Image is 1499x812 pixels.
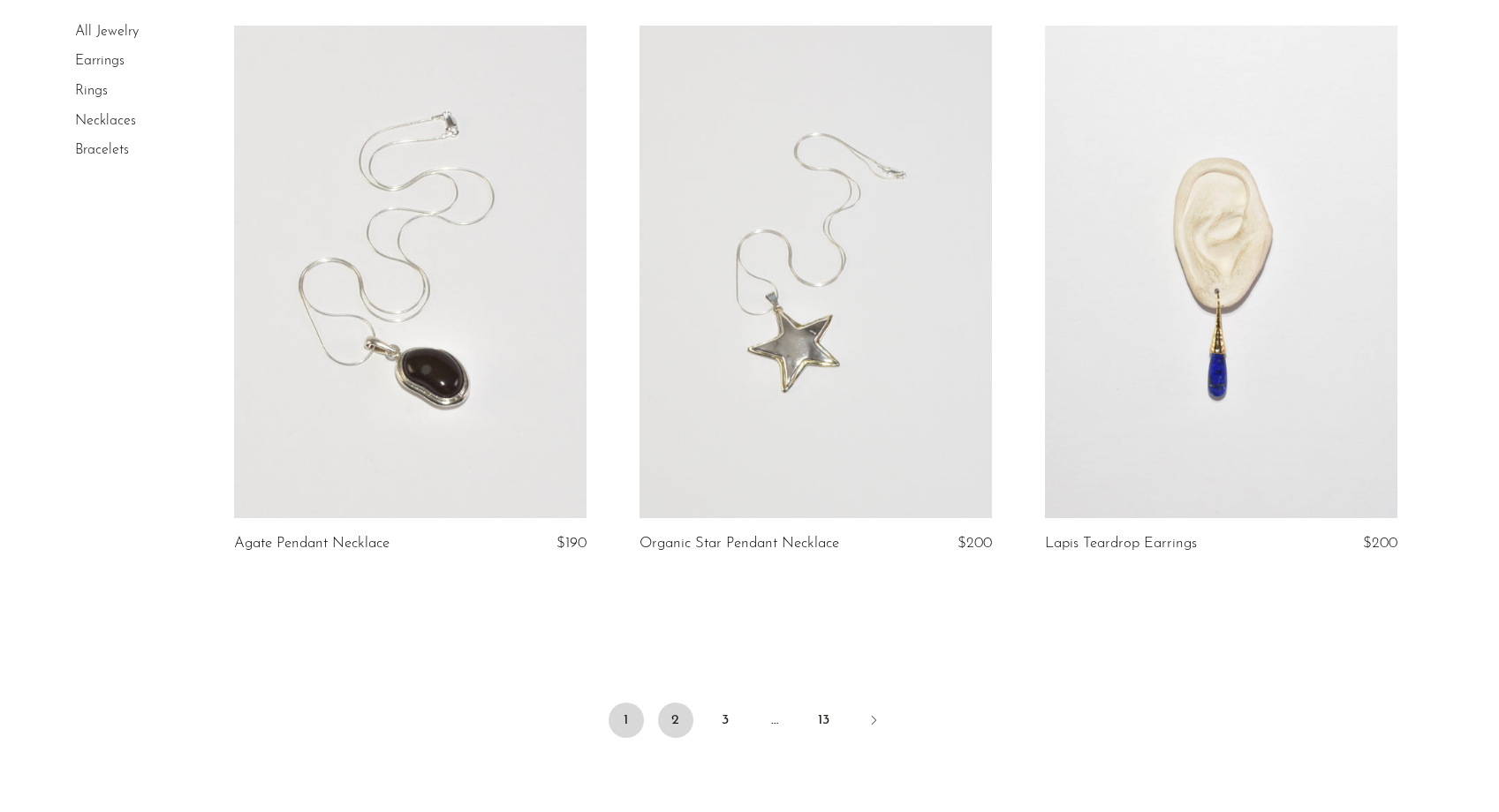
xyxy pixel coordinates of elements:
[1045,536,1197,552] a: Lapis Teardrop Earrings
[757,703,792,738] span: …
[556,536,587,551] span: $190
[609,703,644,738] span: 1
[75,25,139,39] a: All Jewelry
[75,114,136,128] a: Necklaces
[640,536,839,552] a: Organic Star Pendant Necklace
[75,143,129,157] a: Bracelets
[708,703,743,738] a: 3
[658,703,693,738] a: 2
[234,536,390,552] a: Agate Pendant Necklace
[958,536,992,551] span: $200
[856,703,891,741] a: Next
[806,703,842,738] a: 13
[75,84,108,98] a: Rings
[75,55,125,69] a: Earrings
[1363,536,1397,551] span: $200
